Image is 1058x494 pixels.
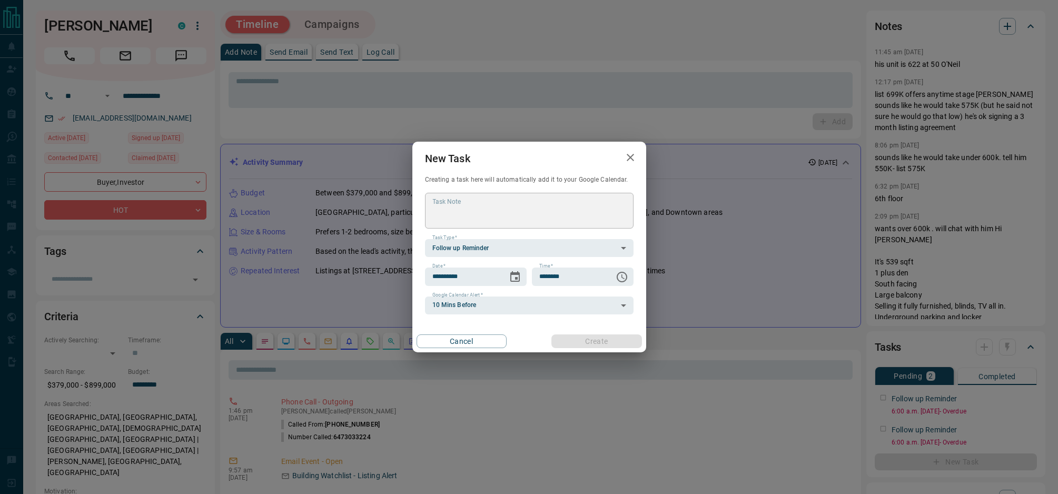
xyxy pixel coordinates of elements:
[432,263,446,270] label: Date
[425,297,634,314] div: 10 Mins Before
[432,234,457,241] label: Task Type
[432,197,626,224] textarea: To enrich screen reader interactions, please activate Accessibility in Grammarly extension settings
[417,334,507,348] button: Cancel
[412,142,483,175] h2: New Task
[611,266,632,288] button: Choose time, selected time is 6:00 AM
[505,266,526,288] button: Choose date, selected date is Sep 19, 2025
[425,239,634,257] div: Follow up Reminder
[432,292,483,299] label: Google Calendar Alert
[425,175,634,184] p: Creating a task here will automatically add it to your Google Calendar.
[539,263,553,270] label: Time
